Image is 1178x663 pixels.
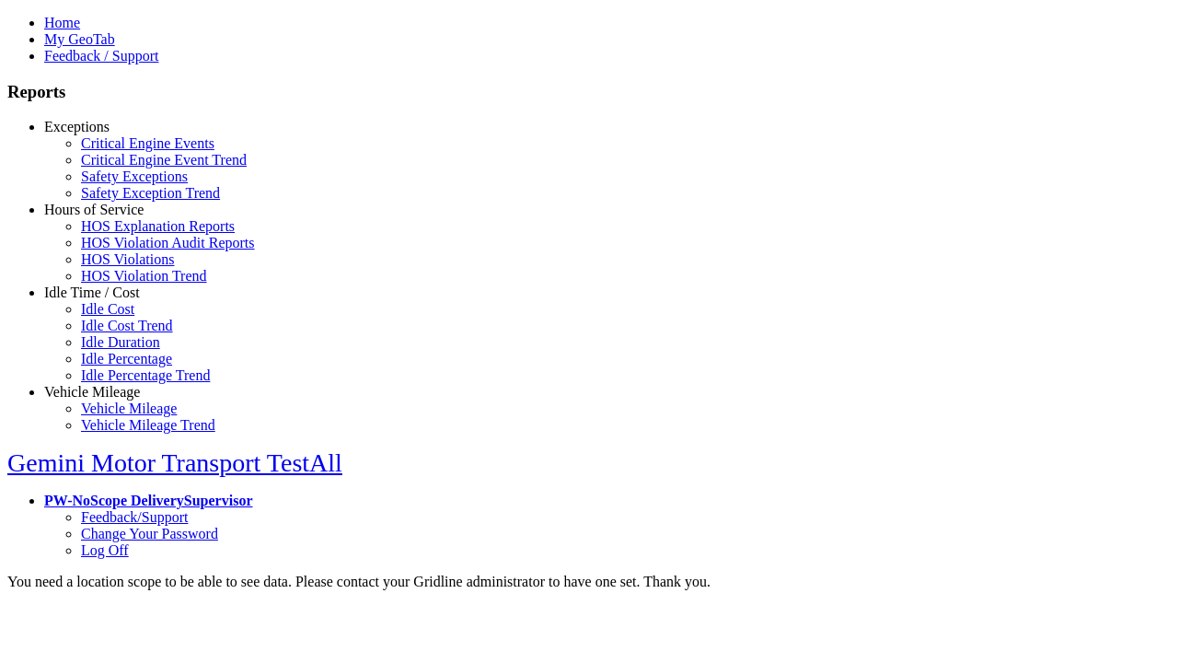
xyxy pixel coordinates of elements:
a: Vehicle Mileage [81,401,177,416]
a: Gemini Motor Transport TestAll [7,448,342,477]
div: You need a location scope to be able to see data. Please contact your Gridline administrator to h... [7,574,1171,590]
a: Vehicle Mileage Trend [81,417,215,433]
a: HOS Violation Audit Reports [81,235,255,250]
a: HOS Explanation Reports [81,218,235,234]
a: Idle Cost [81,301,134,317]
a: Idle Time / Cost [44,285,140,300]
a: Safety Exception Trend [81,185,220,201]
a: Critical Engine Events [81,135,214,151]
a: Safety Exceptions [81,169,188,184]
a: Idle Cost Trend [81,318,173,333]
a: Log Off [81,542,129,558]
h3: Reports [7,82,1171,102]
a: Critical Engine Event Trend [81,152,247,168]
a: Exceptions [44,119,110,134]
a: Hours of Service [44,202,144,217]
a: Feedback / Support [44,48,158,64]
a: HOS Violation Trend [81,268,207,284]
a: Change Your Password [81,526,218,541]
a: HOS Violations [81,251,174,267]
a: PW-NoScope DeliverySupervisor [44,493,252,508]
a: Vehicle Mileage [44,384,140,400]
a: Idle Percentage [81,351,172,366]
a: Idle Percentage Trend [81,367,210,383]
a: Feedback/Support [81,509,188,525]
a: Idle Duration [81,334,160,350]
a: My GeoTab [44,31,115,47]
a: Home [44,15,80,30]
